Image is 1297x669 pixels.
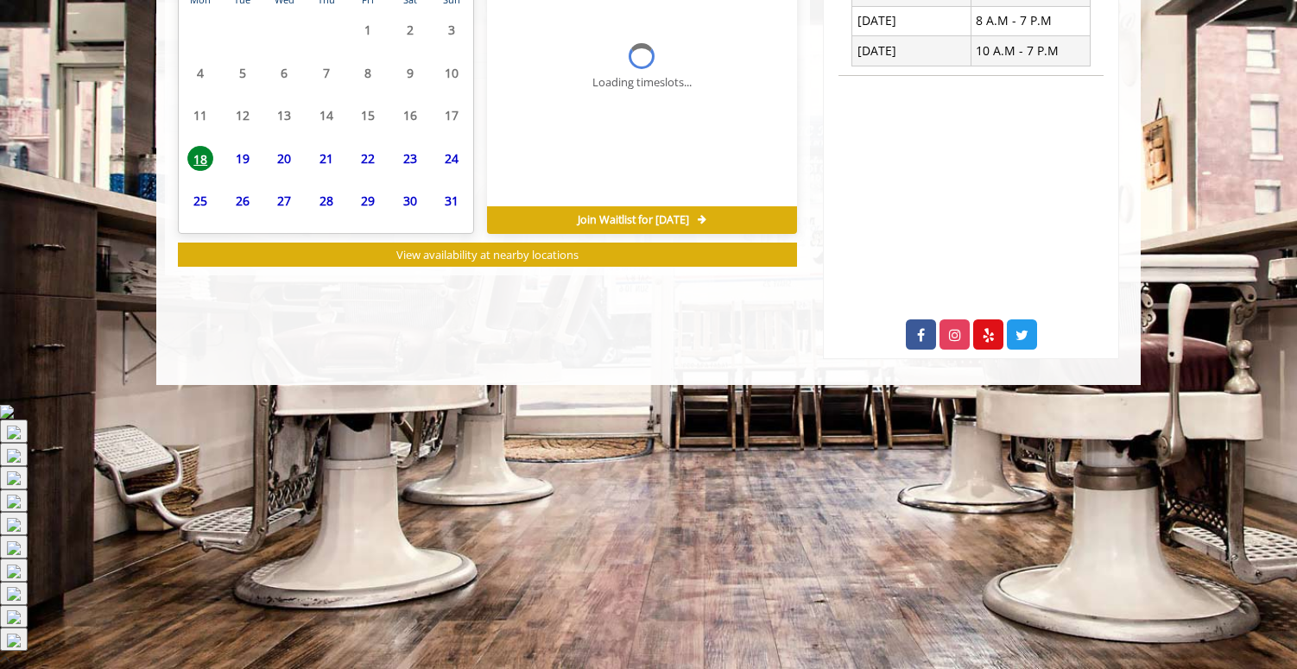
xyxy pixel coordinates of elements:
[187,146,213,171] span: 18
[230,146,256,171] span: 19
[230,188,256,213] span: 26
[852,36,971,66] td: [DATE]
[389,180,430,223] td: Select day30
[439,188,465,213] span: 31
[355,188,381,213] span: 29
[7,471,21,485] img: erase.svg
[397,146,423,171] span: 23
[578,213,689,227] span: Join Waitlist for [DATE]
[7,610,21,624] img: expand.svg
[271,146,297,171] span: 20
[431,136,473,180] td: Select day24
[431,180,473,223] td: Select day31
[852,6,971,35] td: [DATE]
[180,180,221,223] td: Select day25
[389,136,430,180] td: Select day23
[396,247,579,262] span: View availability at nearby locations
[263,180,305,223] td: Select day27
[347,180,389,223] td: Select day29
[347,136,389,180] td: Select day22
[971,36,1090,66] td: 10 A.M - 7 P.M
[263,136,305,180] td: Select day20
[7,426,21,439] img: headphones.svg
[7,541,21,555] img: scroll-down.svg
[221,136,263,180] td: Select day19
[397,188,423,213] span: 30
[592,73,692,92] div: Loading timeslots...
[439,146,465,171] span: 24
[7,449,21,463] img: edit-text-file-2.svg
[7,495,21,508] img: translation.svg
[178,243,797,268] button: View availability at nearby locations
[7,518,21,532] img: print.svg
[221,180,263,223] td: Select day26
[180,136,221,180] td: Select day18
[971,6,1090,35] td: 8 A.M - 7 P.M
[7,587,21,601] img: bookmark-2.svg
[305,136,346,180] td: Select day21
[355,146,381,171] span: 22
[7,634,21,647] img: close.svg
[305,180,346,223] td: Select day28
[313,146,339,171] span: 21
[187,188,213,213] span: 25
[271,188,297,213] span: 27
[7,565,21,578] img: tune.svg
[313,188,339,213] span: 28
